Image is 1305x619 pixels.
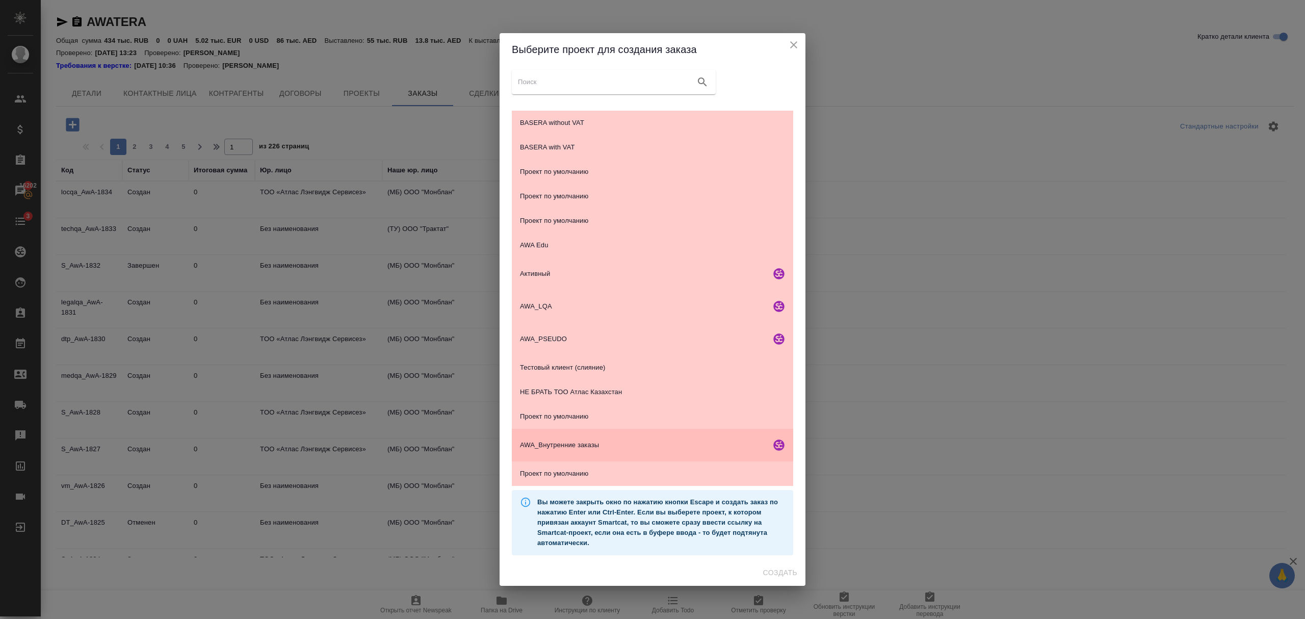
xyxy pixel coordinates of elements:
span: AWA Edu [520,240,785,250]
button: smartcat [767,327,791,351]
input: search google maps [518,75,691,89]
span: AWA_LQA [520,301,767,312]
span: Проект по умолчанию [520,411,785,422]
span: НЕ БРАТЬ ТОО Атлас Казахстан [520,387,785,397]
div: Тестовый клиент (слияние) [512,355,793,380]
span: AWA_Внутренние заказы [520,440,767,450]
span: Выберите проект для создания заказа [512,44,697,55]
button: smartcat [767,262,791,286]
div: Проект по умолчанию [512,160,793,184]
div: Проект по умолчанию [512,404,793,429]
button: smartcat [767,294,791,319]
div: НЕ БРАТЬ ТОО Атлас Казахстан [512,380,793,404]
button: search [691,71,714,93]
div: Проект по умолчанию [512,461,793,486]
div: AWA_PSEUDOsmartcat [512,323,793,355]
span: Проект по умолчанию [520,191,785,201]
div: BASERA with VAT [512,135,793,160]
div: AWA_LQAsmartcat [512,290,793,323]
button: smartcat [767,433,791,457]
span: BASERA with VAT [520,142,785,152]
button: close [786,37,801,53]
div: BASERA without VAT [512,111,793,135]
div: Проект по умолчанию [512,184,793,209]
span: Проект по умолчанию [520,469,785,479]
span: AWA_PSEUDO [520,334,767,344]
span: Проект по умолчанию [520,167,785,177]
span: BASERA without VAT [520,118,785,128]
div: AWA_Внутренние заказыsmartcat [512,429,793,461]
div: Вы можете закрыть окно по нажатию кнопки Escape и создать заказ по нажатию Enter или Ctrl-Enter. ... [537,493,785,552]
div: Проект по умолчанию [512,209,793,233]
span: Активный [520,269,767,279]
div: Активныйsmartcat [512,257,793,290]
div: AWA Edu [512,233,793,257]
span: Тестовый клиент (слияние) [520,363,785,373]
span: Проект по умолчанию [520,216,785,226]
